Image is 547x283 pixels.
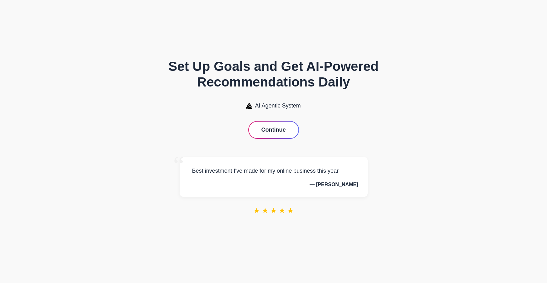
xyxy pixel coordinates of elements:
[262,206,269,215] span: ★
[189,166,358,176] p: Best investment I've made for my online business this year
[255,102,301,109] span: AI Agentic System
[279,206,286,215] span: ★
[249,122,298,138] button: Continue
[253,206,260,215] span: ★
[270,206,277,215] span: ★
[173,151,185,179] span: “
[246,103,252,109] img: AI Agentic System Logo
[155,59,393,90] h1: Set Up Goals and Get AI-Powered Recommendations Daily
[287,206,294,215] span: ★
[189,182,358,187] p: — [PERSON_NAME]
